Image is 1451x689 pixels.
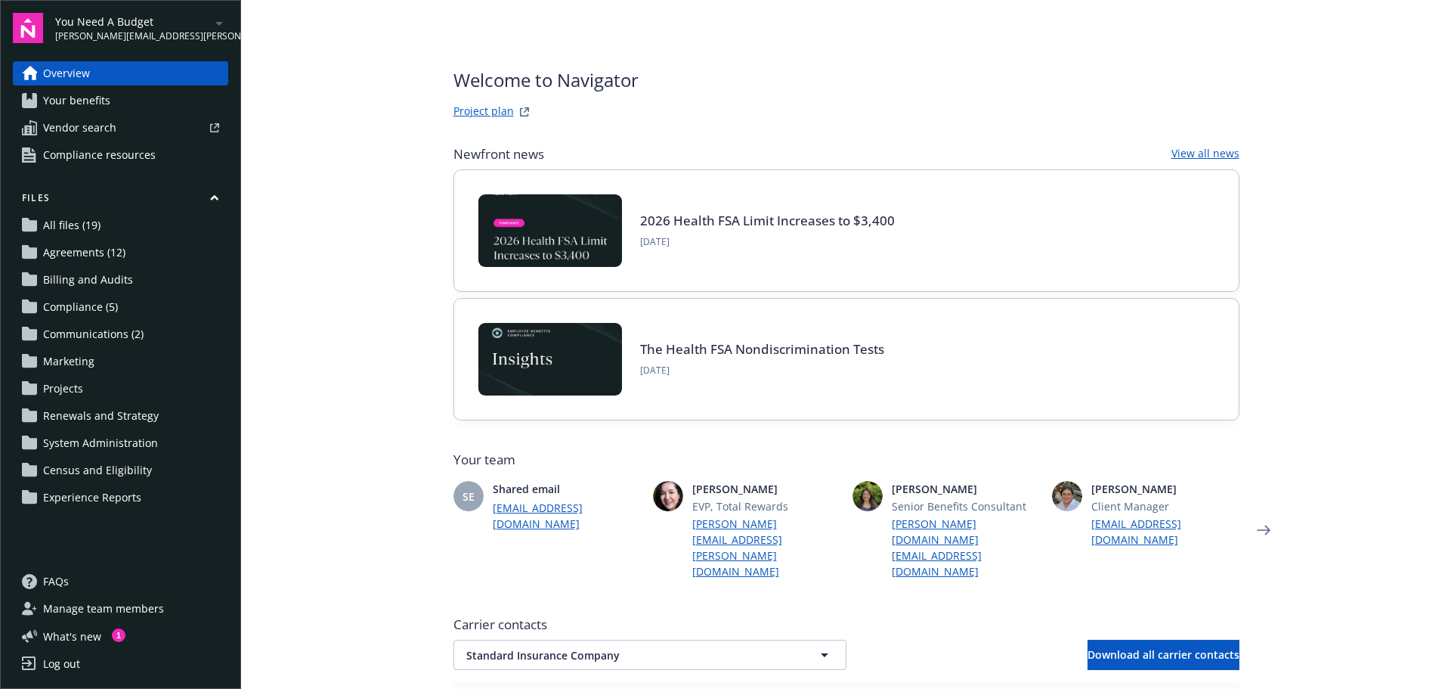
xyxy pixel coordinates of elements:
a: The Health FSA Nondiscrimination Tests [640,340,884,358]
a: Manage team members [13,597,228,621]
a: Census and Eligibility [13,458,228,483]
span: All files (19) [43,213,101,237]
span: Billing and Audits [43,268,133,292]
span: [DATE] [640,364,884,377]
img: navigator-logo.svg [13,13,43,43]
button: What's new1 [13,628,125,644]
button: Standard Insurance Company [453,640,846,670]
button: You Need A Budget[PERSON_NAME][EMAIL_ADDRESS][PERSON_NAME][DOMAIN_NAME]arrowDropDown [55,13,228,43]
a: [EMAIL_ADDRESS][DOMAIN_NAME] [1091,516,1239,548]
a: [PERSON_NAME][EMAIL_ADDRESS][PERSON_NAME][DOMAIN_NAME] [692,516,840,579]
span: What ' s new [43,628,101,644]
a: arrowDropDown [210,14,228,32]
span: Compliance resources [43,143,156,167]
span: [PERSON_NAME][EMAIL_ADDRESS][PERSON_NAME][DOMAIN_NAME] [55,29,210,43]
a: Agreements (12) [13,241,228,265]
img: BLOG-Card Image - Compliance - 2026 Health FSA Limit Increases to $3,400.jpg [478,194,622,267]
span: FAQs [43,570,69,594]
a: Billing and Audits [13,268,228,292]
a: Experience Reports [13,486,228,510]
a: System Administration [13,431,228,455]
span: Communications (2) [43,322,144,346]
span: [PERSON_NAME] [1091,481,1239,497]
a: Communications (2) [13,322,228,346]
span: Renewals and Strategy [43,404,159,428]
span: [PERSON_NAME] [892,481,1040,497]
span: Census and Eligibility [43,458,152,483]
a: 2026 Health FSA Limit Increases to $3,400 [640,212,895,229]
span: Manage team members [43,597,164,621]
span: You Need A Budget [55,14,210,29]
span: EVP, Total Rewards [692,498,840,514]
span: Shared email [493,481,641,497]
span: Overview [43,61,90,85]
span: Carrier contacts [453,616,1239,634]
span: Client Manager [1091,498,1239,514]
span: Download all carrier contacts [1087,647,1239,662]
a: Compliance (5) [13,295,228,319]
a: Renewals and Strategy [13,404,228,428]
a: projectPlanWebsite [515,103,534,121]
a: All files (19) [13,213,228,237]
img: photo [1052,481,1082,511]
button: Download all carrier contacts [1087,640,1239,670]
span: Experience Reports [43,486,141,510]
span: Projects [43,377,83,401]
a: Compliance resources [13,143,228,167]
a: Marketing [13,349,228,374]
a: Project plan [453,103,514,121]
span: Newfront news [453,145,544,163]
a: View all news [1171,145,1239,163]
a: Vendor search [13,116,228,140]
span: [PERSON_NAME] [692,481,840,497]
a: [EMAIL_ADDRESS][DOMAIN_NAME] [493,500,641,532]
span: Vendor search [43,116,116,140]
span: Standard Insurance Company [466,647,781,663]
div: 1 [112,628,125,642]
span: Compliance (5) [43,295,118,319]
span: System Administration [43,431,158,455]
img: photo [852,481,883,511]
a: Overview [13,61,228,85]
button: Files [13,191,228,210]
span: Agreements (12) [43,241,125,265]
span: Senior Benefits Consultant [892,498,1040,514]
span: Your benefits [43,88,110,113]
div: Log out [43,652,80,676]
a: Next [1251,518,1276,542]
span: Welcome to Navigator [453,67,639,94]
a: Projects [13,377,228,401]
a: [PERSON_NAME][DOMAIN_NAME][EMAIL_ADDRESS][DOMAIN_NAME] [892,516,1040,579]
a: Your benefits [13,88,228,113]
span: SE [463,489,475,504]
img: photo [653,481,683,511]
img: Card Image - EB Compliance Insights.png [478,323,622,396]
span: Your team [453,451,1239,469]
a: FAQs [13,570,228,594]
span: [DATE] [640,235,895,249]
span: Marketing [43,349,94,374]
